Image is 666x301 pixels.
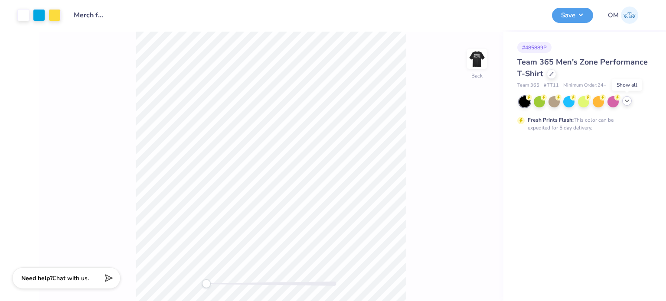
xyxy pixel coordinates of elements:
span: Minimum Order: 24 + [563,82,607,89]
button: Save [552,8,593,23]
span: # TT11 [544,82,559,89]
input: Untitled Design [67,6,110,24]
span: Team 365 [517,82,539,89]
div: Back [471,72,483,80]
span: OM [608,10,619,20]
div: # 485889P [517,42,552,53]
span: Team 365 Men's Zone Performance T-Shirt [517,57,648,79]
strong: Fresh Prints Flash: [528,117,574,123]
div: This color can be expedited for 5 day delivery. [528,116,634,132]
a: OM [604,6,642,24]
div: Accessibility label [202,279,211,288]
span: Chat with us. [52,274,89,282]
strong: Need help? [21,274,52,282]
div: Show all [612,79,642,91]
img: Om Mehrotra [621,6,638,24]
img: Back [468,50,486,68]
